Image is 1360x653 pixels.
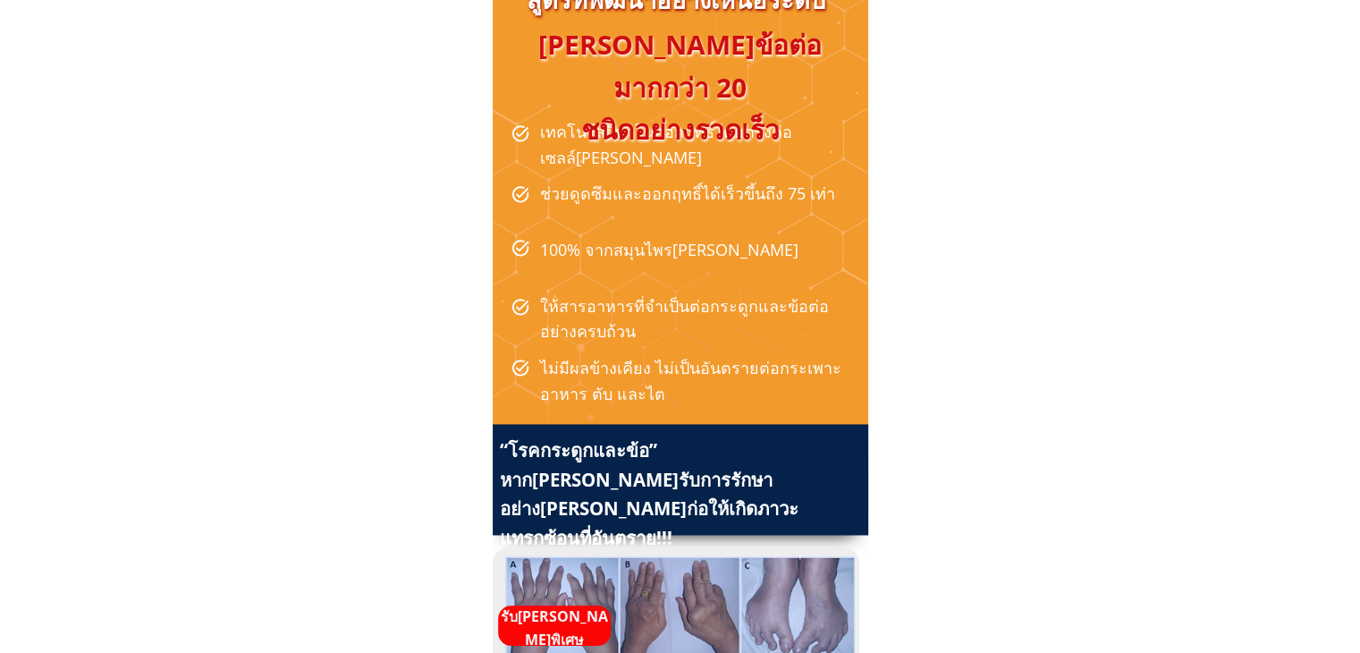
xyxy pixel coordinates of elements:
h3: ให้สารอาหารที่จำเป็นต่อกระดูกและข้อต่ออย่างครบถ้วน [540,293,859,345]
h3: “โรคกระดูกและข้อ” หาก[PERSON_NAME]รับการรักษาอย่าง[PERSON_NAME]ก่อให้เกิดภาวะแทรกซ้อนที่อันตราย!!! [500,436,859,553]
h3: 100% จากสมุนไพร[PERSON_NAME] [540,237,859,263]
h3: ช่วยดูดซึมและออกฤทธิ์ได้เร็วขึ้นถึง 75 เท่า [540,181,859,207]
p: รับ[PERSON_NAME]พิเศษ [498,606,611,651]
h3: [PERSON_NAME]ข้อต่อมากกว่า 20 ชนิดอย่างรวดเร็ว [502,23,858,152]
h3: ไม่มีผลข้างเคียง ไม่เป็นอันตรายต่อกระเพาะอาหาร ตับ และไต [540,355,859,407]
